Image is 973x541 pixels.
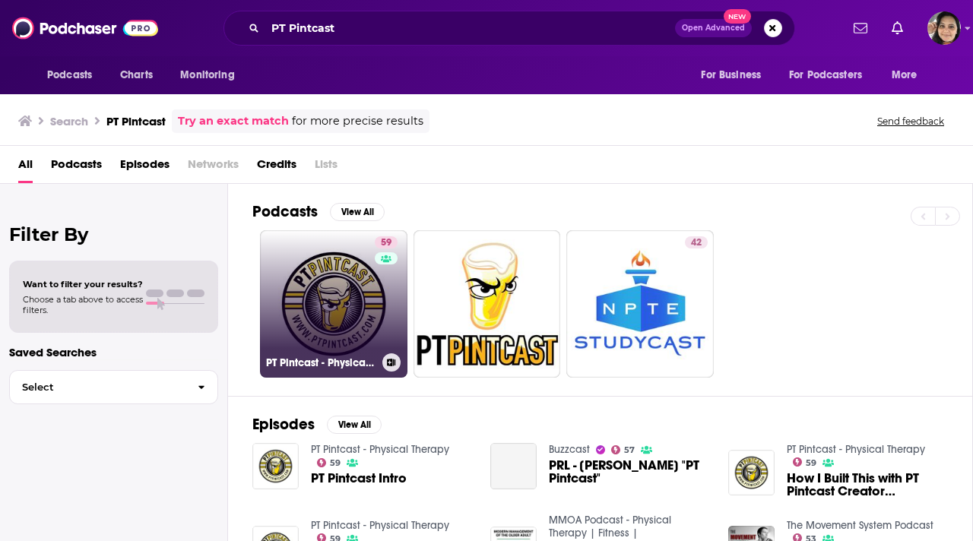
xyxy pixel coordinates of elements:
[317,458,341,467] a: 59
[9,345,218,359] p: Saved Searches
[12,14,158,43] img: Podchaser - Follow, Share and Rate Podcasts
[624,447,635,454] span: 57
[873,115,949,128] button: Send feedback
[327,416,382,434] button: View All
[252,443,299,489] img: PT Pintcast Intro
[10,382,185,392] span: Select
[36,61,112,90] button: open menu
[330,460,341,467] span: 59
[257,152,296,183] a: Credits
[549,459,710,485] span: PRL - [PERSON_NAME] "PT Pintcast"
[886,15,909,41] a: Show notifications dropdown
[9,370,218,404] button: Select
[381,236,391,251] span: 59
[9,223,218,245] h2: Filter By
[266,356,376,369] h3: PT Pintcast - Physical Therapy
[375,236,398,248] a: 59
[490,443,537,489] a: PRL - Jimmy McKay "PT Pintcast"
[787,443,925,456] a: PT Pintcast - Physical Therapy
[178,112,289,130] a: Try an exact match
[51,152,102,183] a: Podcasts
[892,65,918,86] span: More
[311,443,449,456] a: PT Pintcast - Physical Therapy
[848,15,873,41] a: Show notifications dropdown
[265,16,675,40] input: Search podcasts, credits, & more...
[23,294,143,315] span: Choose a tab above to access filters.
[566,230,714,378] a: 42
[611,445,635,454] a: 57
[675,19,752,37] button: Open AdvancedNew
[120,65,153,86] span: Charts
[724,9,751,24] span: New
[793,457,817,467] a: 59
[110,61,162,90] a: Charts
[18,152,33,183] a: All
[23,279,143,289] span: Want to filter your results?
[252,415,382,434] a: EpisodesView All
[806,460,816,467] span: 59
[779,61,884,90] button: open menu
[927,11,961,45] button: Show profile menu
[549,443,590,456] a: Buzzcast
[789,65,862,86] span: For Podcasters
[787,472,948,498] a: How I Built This with PT Pintcast Creator Jimmy McKay
[170,61,254,90] button: open menu
[260,230,407,378] a: 59PT Pintcast - Physical Therapy
[685,236,708,248] a: 42
[728,450,775,496] img: How I Built This with PT Pintcast Creator Jimmy McKay
[252,415,315,434] h2: Episodes
[549,459,710,485] a: PRL - Jimmy McKay "PT Pintcast"
[252,202,385,221] a: PodcastsView All
[223,11,795,46] div: Search podcasts, credits, & more...
[50,114,88,128] h3: Search
[188,152,239,183] span: Networks
[927,11,961,45] img: User Profile
[311,519,449,532] a: PT Pintcast - Physical Therapy
[106,114,166,128] h3: PT Pintcast
[682,24,745,32] span: Open Advanced
[252,202,318,221] h2: Podcasts
[311,472,407,485] a: PT Pintcast Intro
[315,152,338,183] span: Lists
[47,65,92,86] span: Podcasts
[690,61,780,90] button: open menu
[330,203,385,221] button: View All
[787,519,933,532] a: The Movement System Podcast
[701,65,761,86] span: For Business
[691,236,702,251] span: 42
[292,112,423,130] span: for more precise results
[120,152,170,183] a: Episodes
[180,65,234,86] span: Monitoring
[787,472,948,498] span: How I Built This with PT Pintcast Creator [PERSON_NAME]
[881,61,937,90] button: open menu
[927,11,961,45] span: Logged in as shelbyjanner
